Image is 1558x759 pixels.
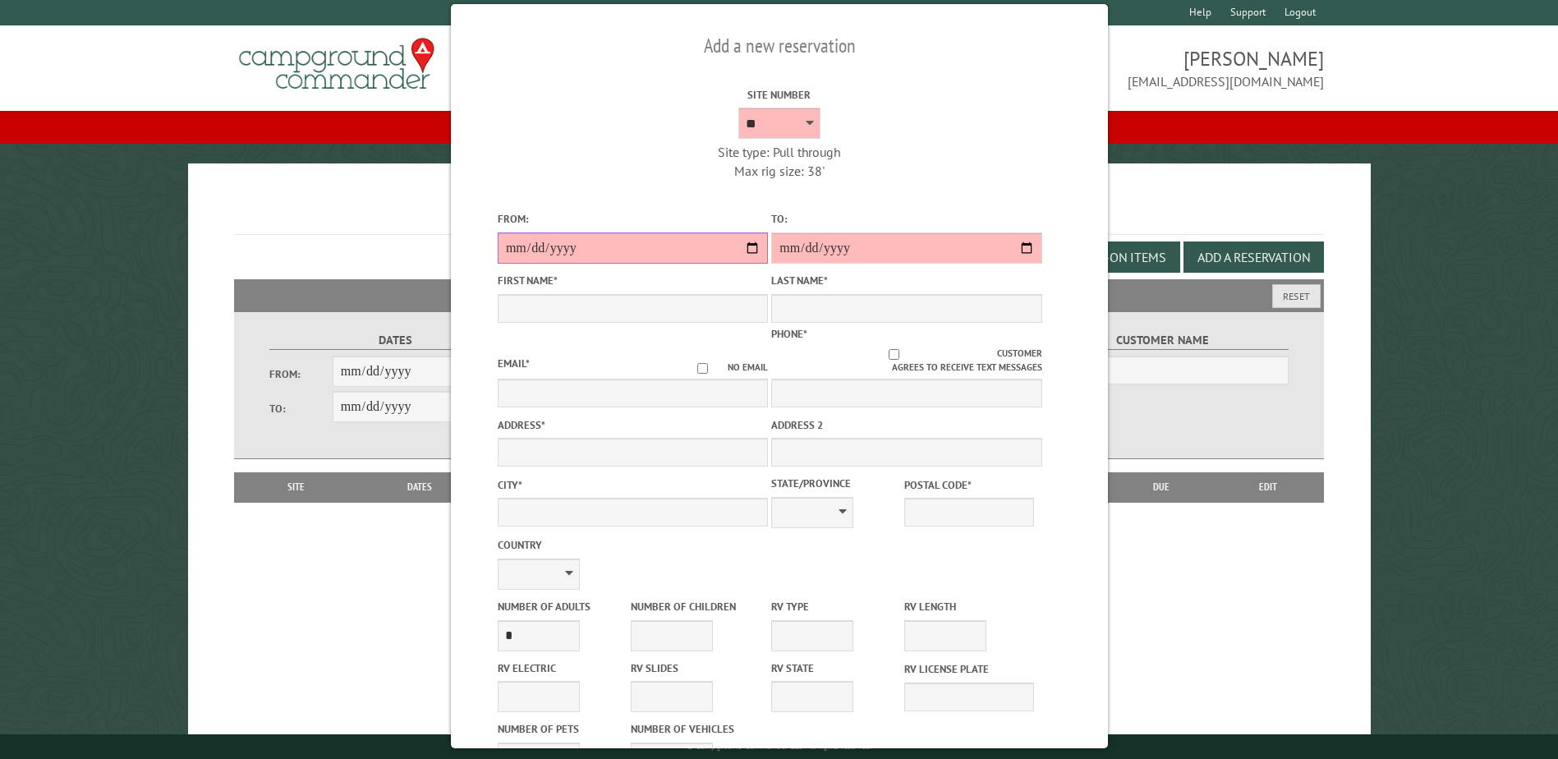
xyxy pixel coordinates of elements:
[242,472,349,502] th: Site
[350,472,490,502] th: Dates
[771,347,1041,375] label: Customer agrees to receive text messages
[630,660,760,676] label: RV Slides
[497,273,767,288] label: First Name
[687,741,872,752] small: © Campground Commander LLC. All rights reserved.
[269,401,332,416] label: To:
[644,162,914,180] div: Max rig size: 38'
[678,361,768,375] label: No email
[497,599,627,614] label: Number of Adults
[644,143,914,161] div: Site type: Pull through
[1037,331,1288,350] label: Customer Name
[630,721,760,737] label: Number of Vehicles
[1039,241,1180,273] button: Edit Add-on Items
[497,477,767,493] label: City
[771,327,807,341] label: Phone
[1110,472,1213,502] th: Due
[771,211,1041,227] label: To:
[771,599,901,614] label: RV Type
[904,661,1034,677] label: RV License Plate
[497,211,767,227] label: From:
[497,30,1060,62] h2: Add a new reservation
[497,356,529,370] label: Email
[269,366,332,382] label: From:
[630,599,760,614] label: Number of Children
[1183,241,1324,273] button: Add a Reservation
[1213,472,1324,502] th: Edit
[269,331,520,350] label: Dates
[904,477,1034,493] label: Postal Code
[497,537,767,553] label: Country
[497,721,627,737] label: Number of Pets
[791,349,997,360] input: Customer agrees to receive text messages
[904,599,1034,614] label: RV Length
[771,273,1041,288] label: Last Name
[771,660,901,676] label: RV State
[1272,284,1321,308] button: Reset
[771,417,1041,433] label: Address 2
[234,32,439,96] img: Campground Commander
[234,190,1323,235] h1: Reservations
[234,279,1323,310] h2: Filters
[678,363,728,374] input: No email
[497,417,767,433] label: Address
[771,476,901,491] label: State/Province
[644,87,914,103] label: Site Number
[497,660,627,676] label: RV Electric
